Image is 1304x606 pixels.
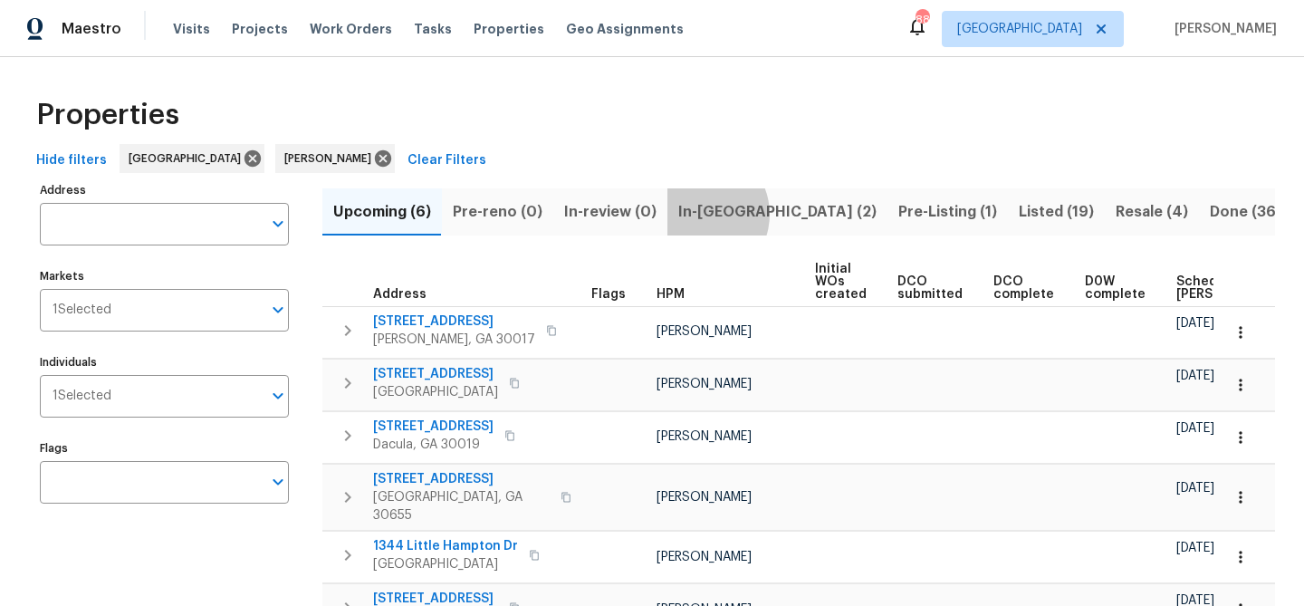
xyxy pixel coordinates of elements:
[474,20,544,38] span: Properties
[373,436,494,454] span: Dacula, GA 30019
[657,551,752,563] span: [PERSON_NAME]
[373,331,535,349] span: [PERSON_NAME], GA 30017
[373,470,550,488] span: [STREET_ADDRESS]
[373,537,518,555] span: 1344 Little Hampton Dr
[400,144,494,178] button: Clear Filters
[1085,275,1146,301] span: D0W complete
[40,185,289,196] label: Address
[265,469,291,495] button: Open
[591,288,626,301] span: Flags
[657,491,752,504] span: [PERSON_NAME]
[40,357,289,368] label: Individuals
[62,20,121,38] span: Maestro
[373,313,535,331] span: [STREET_ADDRESS]
[407,149,486,172] span: Clear Filters
[373,288,427,301] span: Address
[36,149,107,172] span: Hide filters
[310,20,392,38] span: Work Orders
[173,20,210,38] span: Visits
[275,144,395,173] div: [PERSON_NAME]
[1176,422,1214,435] span: [DATE]
[916,11,928,29] div: 88
[1167,20,1277,38] span: [PERSON_NAME]
[1176,482,1214,495] span: [DATE]
[373,555,518,573] span: [GEOGRAPHIC_DATA]
[232,20,288,38] span: Projects
[453,199,542,225] span: Pre-reno (0)
[1176,275,1279,301] span: Scheduled [PERSON_NAME]
[898,199,997,225] span: Pre-Listing (1)
[40,271,289,282] label: Markets
[373,383,498,401] span: [GEOGRAPHIC_DATA]
[36,106,179,124] span: Properties
[815,263,867,301] span: Initial WOs created
[373,365,498,383] span: [STREET_ADDRESS]
[564,199,657,225] span: In-review (0)
[1176,370,1214,382] span: [DATE]
[265,297,291,322] button: Open
[897,275,963,301] span: DCO submitted
[657,325,752,338] span: [PERSON_NAME]
[657,430,752,443] span: [PERSON_NAME]
[678,199,877,225] span: In-[GEOGRAPHIC_DATA] (2)
[414,23,452,35] span: Tasks
[53,389,111,404] span: 1 Selected
[657,378,752,390] span: [PERSON_NAME]
[333,199,431,225] span: Upcoming (6)
[1019,199,1094,225] span: Listed (19)
[265,383,291,409] button: Open
[1210,199,1291,225] span: Done (366)
[1176,317,1214,330] span: [DATE]
[957,20,1082,38] span: [GEOGRAPHIC_DATA]
[657,288,685,301] span: HPM
[1116,199,1188,225] span: Resale (4)
[40,443,289,454] label: Flags
[373,488,550,524] span: [GEOGRAPHIC_DATA], GA 30655
[120,144,264,173] div: [GEOGRAPHIC_DATA]
[1176,542,1214,554] span: [DATE]
[993,275,1054,301] span: DCO complete
[566,20,684,38] span: Geo Assignments
[53,303,111,318] span: 1 Selected
[373,418,494,436] span: [STREET_ADDRESS]
[29,144,114,178] button: Hide filters
[265,211,291,236] button: Open
[284,149,379,168] span: [PERSON_NAME]
[129,149,248,168] span: [GEOGRAPHIC_DATA]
